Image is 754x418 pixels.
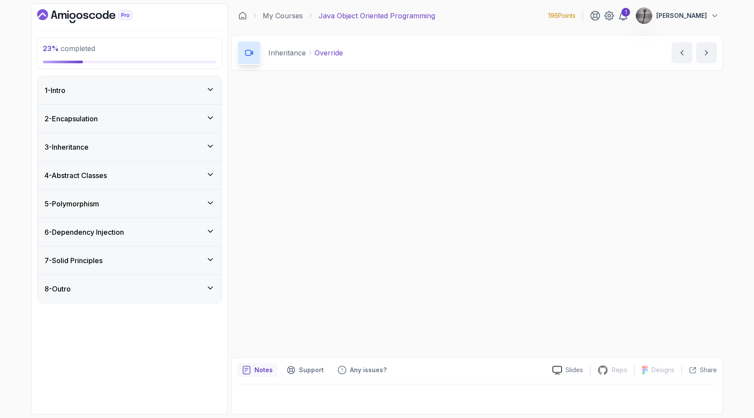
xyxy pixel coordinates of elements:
[38,275,222,303] button: 8-Outro
[545,366,590,375] a: Slides
[263,10,303,21] a: My Courses
[38,161,222,189] button: 4-Abstract Classes
[254,366,273,374] p: Notes
[281,363,329,377] button: Support button
[299,366,324,374] p: Support
[45,170,107,181] h3: 4 - Abstract Classes
[45,113,98,124] h3: 2 - Encapsulation
[315,48,343,58] p: Override
[332,363,392,377] button: Feedback button
[268,48,306,58] p: Inheritance
[319,10,435,21] p: Java Object Oriented Programming
[618,10,628,21] a: 1
[635,7,719,24] button: user profile image[PERSON_NAME]
[656,11,707,20] p: [PERSON_NAME]
[700,366,717,374] p: Share
[548,11,576,20] p: 196 Points
[38,247,222,274] button: 7-Solid Principles
[43,44,59,53] span: 23 %
[350,366,387,374] p: Any issues?
[38,218,222,246] button: 6-Dependency Injection
[565,366,583,374] p: Slides
[45,255,103,266] h3: 7 - Solid Principles
[45,284,71,294] h3: 8 - Outro
[238,11,247,20] a: Dashboard
[696,42,717,63] button: next content
[38,105,222,133] button: 2-Encapsulation
[38,76,222,104] button: 1-Intro
[682,366,717,374] button: Share
[237,363,278,377] button: notes button
[651,366,675,374] p: Designs
[38,190,222,218] button: 5-Polymorphism
[37,9,152,23] a: Dashboard
[43,44,95,53] span: completed
[636,7,652,24] img: user profile image
[45,142,89,152] h3: 3 - Inheritance
[612,366,627,374] p: Repo
[672,42,692,63] button: previous content
[45,199,99,209] h3: 5 - Polymorphism
[45,227,124,237] h3: 6 - Dependency Injection
[45,85,65,96] h3: 1 - Intro
[38,133,222,161] button: 3-Inheritance
[621,8,630,17] div: 1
